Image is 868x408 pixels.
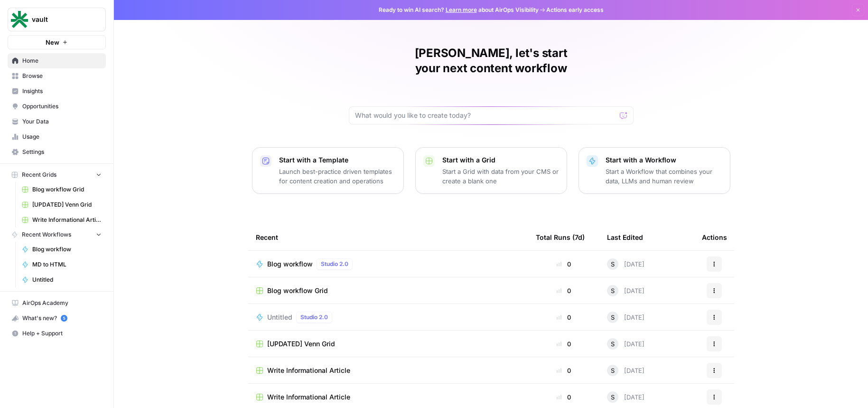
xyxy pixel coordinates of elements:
[22,72,102,80] span: Browse
[22,117,102,126] span: Your Data
[256,258,521,270] a: Blog workflowStudio 2.0
[18,272,106,287] a: Untitled
[279,155,396,165] p: Start with a Template
[8,99,106,114] a: Opportunities
[536,224,585,250] div: Total Runs (7d)
[22,329,102,338] span: Help + Support
[279,167,396,186] p: Launch best-practice driven templates for content creation and operations
[611,392,615,402] span: S
[442,167,559,186] p: Start a Grid with data from your CMS or create a blank one
[252,147,404,194] button: Start with a TemplateLaunch best-practice driven templates for content creation and operations
[8,8,106,31] button: Workspace: vault
[22,87,102,95] span: Insights
[606,155,722,165] p: Start with a Workflow
[32,185,102,194] span: Blog workflow Grid
[8,53,106,68] a: Home
[267,286,328,295] span: Blog workflow Grid
[8,84,106,99] a: Insights
[8,168,106,182] button: Recent Grids
[18,197,106,212] a: [UPDATED] Venn Grid
[546,6,604,14] span: Actions early access
[32,216,102,224] span: Write Informational Article
[611,339,615,349] span: S
[536,259,592,269] div: 0
[22,171,56,179] span: Recent Grids
[379,6,539,14] span: Ready to win AI search? about AirOps Visibility
[18,212,106,228] a: Write Informational Article
[46,38,59,47] span: New
[8,326,106,341] button: Help + Support
[61,315,67,322] a: 5
[267,313,292,322] span: Untitled
[267,339,335,349] span: [UPDATED] Venn Grid
[536,366,592,375] div: 0
[63,316,65,321] text: 5
[22,133,102,141] span: Usage
[536,339,592,349] div: 0
[446,6,477,13] a: Learn more
[355,111,616,120] input: What would you like to create today?
[32,200,102,209] span: [UPDATED] Venn Grid
[300,313,328,322] span: Studio 2.0
[536,286,592,295] div: 0
[32,15,89,24] span: vault
[607,285,644,296] div: [DATE]
[536,392,592,402] div: 0
[256,392,521,402] a: Write Informational Article
[8,35,106,49] button: New
[32,275,102,284] span: Untitled
[22,148,102,156] span: Settings
[606,167,722,186] p: Start a Workflow that combines your data, LLMs and human review
[611,366,615,375] span: S
[702,224,727,250] div: Actions
[607,365,644,376] div: [DATE]
[579,147,730,194] button: Start with a WorkflowStart a Workflow that combines your data, LLMs and human review
[18,242,106,257] a: Blog workflow
[32,260,102,269] span: MD to HTML
[611,259,615,269] span: S
[256,339,521,349] a: [UPDATED] Venn Grid
[8,129,106,144] a: Usage
[22,299,102,307] span: AirOps Academy
[607,391,644,403] div: [DATE]
[22,57,102,65] span: Home
[22,230,71,239] span: Recent Workflows
[18,257,106,272] a: MD to HTML
[607,258,644,270] div: [DATE]
[8,311,106,326] button: What's new? 5
[611,313,615,322] span: S
[415,147,567,194] button: Start with a GridStart a Grid with data from your CMS or create a blank one
[32,245,102,254] span: Blog workflow
[256,224,521,250] div: Recent
[442,155,559,165] p: Start with a Grid
[321,260,348,268] span: Studio 2.0
[607,312,644,323] div: [DATE]
[267,366,350,375] span: Write Informational Article
[256,286,521,295] a: Blog workflow Grid
[611,286,615,295] span: S
[18,182,106,197] a: Blog workflow Grid
[8,114,106,129] a: Your Data
[8,311,105,325] div: What's new?
[536,313,592,322] div: 0
[22,102,102,111] span: Opportunities
[256,312,521,323] a: UntitledStudio 2.0
[11,11,28,28] img: vault Logo
[349,46,634,76] h1: [PERSON_NAME], let's start your next content workflow
[256,366,521,375] a: Write Informational Article
[607,224,643,250] div: Last Edited
[267,259,313,269] span: Blog workflow
[8,228,106,242] button: Recent Workflows
[8,144,106,160] a: Settings
[267,392,350,402] span: Write Informational Article
[8,295,106,311] a: AirOps Academy
[8,68,106,84] a: Browse
[607,338,644,350] div: [DATE]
